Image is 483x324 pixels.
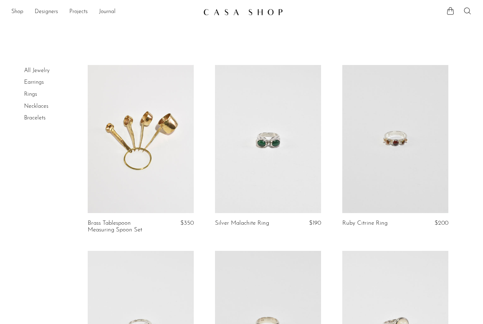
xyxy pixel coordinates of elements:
[11,6,198,18] ul: NEW HEADER MENU
[435,220,448,226] span: $200
[69,7,88,17] a: Projects
[99,7,116,17] a: Journal
[342,220,388,226] a: Ruby Citrine Ring
[24,115,46,121] a: Bracelets
[24,68,50,73] a: All Jewelry
[215,220,269,226] a: Silver Malachite Ring
[35,7,58,17] a: Designers
[11,6,198,18] nav: Desktop navigation
[88,220,158,233] a: Brass Tablespoon Measuring Spoon Set
[309,220,321,226] span: $190
[24,104,48,109] a: Necklaces
[180,220,194,226] span: $350
[24,79,44,85] a: Earrings
[24,92,37,97] a: Rings
[11,7,23,17] a: Shop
